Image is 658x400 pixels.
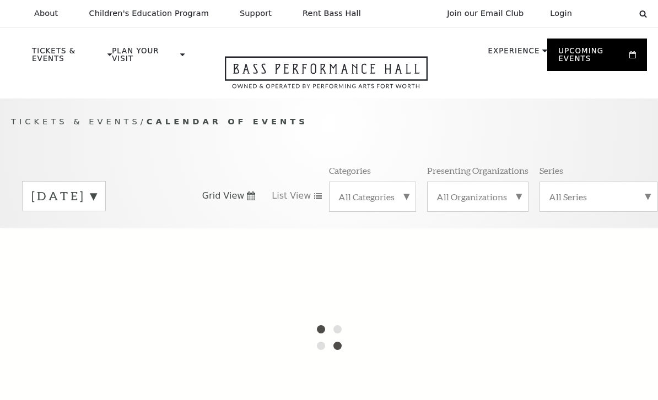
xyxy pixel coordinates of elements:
span: Calendar of Events [147,117,308,126]
label: All Categories [338,191,407,202]
p: Tickets & Events [32,47,105,68]
span: Tickets & Events [11,117,141,126]
p: Experience [488,47,540,61]
p: About [34,9,58,18]
p: Support [240,9,272,18]
span: Grid View [202,190,245,202]
p: Rent Bass Hall [303,9,361,18]
p: Categories [329,165,371,176]
p: Children's Education Program [89,9,209,18]
p: Series [540,165,563,176]
span: List View [272,190,311,202]
label: All Organizations [436,191,519,202]
p: / [11,115,647,129]
p: Upcoming Events [558,47,627,68]
select: Select: [590,8,629,19]
p: Plan Your Visit [112,47,177,68]
p: Presenting Organizations [427,165,528,176]
label: All Series [549,191,648,202]
label: [DATE] [31,188,96,205]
